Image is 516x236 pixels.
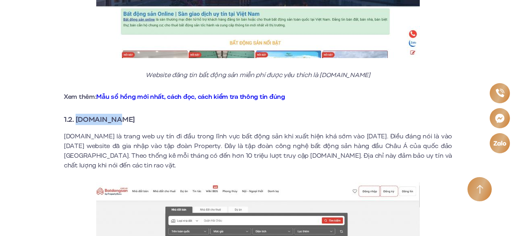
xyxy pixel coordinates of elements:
[64,132,452,170] p: [DOMAIN_NAME] là trang web uy tín đi đầu trong lĩnh vực bất động sản khi xuất hiện khá sớm vào [D...
[146,71,370,79] em: Website đăng tin bất động sản miễn phí được yêu thích là [DOMAIN_NAME]
[495,89,504,98] img: Phone icon
[476,185,483,194] img: Arrow icon
[64,114,135,125] strong: 1.2. [DOMAIN_NAME]
[493,140,507,146] img: Zalo icon
[64,92,285,101] strong: Xem thêm:
[96,92,285,101] a: Mẫu sổ hồng mới nhất, cách đọc, cách kiểm tra thông tin đúng
[495,113,505,123] img: Messenger icon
